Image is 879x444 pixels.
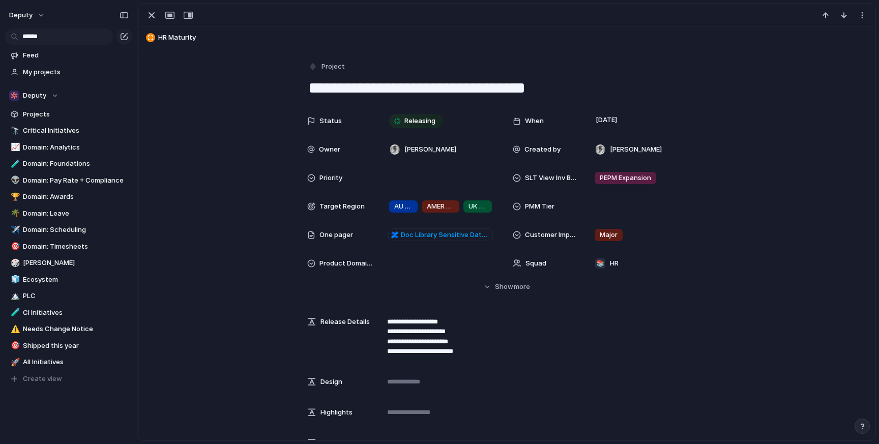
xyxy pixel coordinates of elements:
[9,324,19,334] button: ⚠️
[23,50,129,61] span: Feed
[9,142,19,153] button: 📈
[11,241,18,252] div: 🎯
[11,274,18,285] div: 🧊
[158,33,870,43] span: HR Maturity
[5,354,132,370] a: 🚀All Initiatives
[9,258,19,268] button: 🎲
[9,126,19,136] button: 🔭
[23,258,129,268] span: [PERSON_NAME]
[5,305,132,320] a: 🧪CI Initiatives
[23,126,129,136] span: Critical Initiatives
[595,258,605,269] div: 📚
[23,192,129,202] span: Domain: Awards
[525,258,546,269] span: Squad
[9,291,19,301] button: 🏔️
[5,88,132,103] button: Deputy
[23,308,129,318] span: CI Initiatives
[320,377,342,387] span: Design
[11,191,18,203] div: 🏆
[11,141,18,153] div: 📈
[525,201,554,212] span: PMM Tier
[11,307,18,318] div: 🧪
[11,290,18,302] div: 🏔️
[9,225,19,235] button: ✈️
[5,288,132,304] a: 🏔️PLC
[525,116,544,126] span: When
[593,114,620,126] span: [DATE]
[23,109,129,120] span: Projects
[610,144,662,155] span: [PERSON_NAME]
[5,7,50,23] button: deputy
[11,174,18,186] div: 👽
[9,192,19,202] button: 🏆
[11,257,18,269] div: 🎲
[9,209,19,219] button: 🌴
[525,173,578,183] span: SLT View Inv Bucket
[306,60,348,74] button: Project
[5,239,132,254] a: 🎯Domain: Timesheets
[394,201,413,212] span: AU 🇦🇺
[11,224,18,236] div: ✈️
[23,275,129,285] span: Ecosystem
[23,91,46,101] span: Deputy
[9,159,19,169] button: 🧪
[5,107,132,122] a: Projects
[5,140,132,155] a: 📈Domain: Analytics
[5,206,132,221] div: 🌴Domain: Leave
[23,242,129,252] span: Domain: Timesheets
[468,201,487,212] span: UK 🇬🇧
[23,67,129,77] span: My projects
[23,159,129,169] span: Domain: Foundations
[525,230,578,240] span: Customer Impact
[5,222,132,238] a: ✈️Domain: Scheduling
[11,158,18,170] div: 🧪
[23,209,129,219] span: Domain: Leave
[5,371,132,387] button: Create view
[5,338,132,353] a: 🎯Shipped this year
[5,189,132,204] a: 🏆Domain: Awards
[5,272,132,287] a: 🧊Ecosystem
[23,291,129,301] span: PLC
[319,258,372,269] span: Product Domain Area
[143,29,870,46] button: HR Maturity
[610,258,619,269] span: HR
[321,62,345,72] span: Project
[320,407,353,418] span: Highlights
[9,275,19,285] button: 🧊
[524,144,561,155] span: Created by
[404,144,456,155] span: [PERSON_NAME]
[319,173,342,183] span: Priority
[5,123,132,138] a: 🔭Critical Initiatives
[319,116,342,126] span: Status
[23,142,129,153] span: Domain: Analytics
[388,228,493,242] a: Doc Library Sensitive Data Documents Permissions
[427,201,454,212] span: AMER 🇺🇸
[5,255,132,271] a: 🎲[PERSON_NAME]
[5,156,132,171] a: 🧪Domain: Foundations
[5,173,132,188] div: 👽Domain: Pay Rate + Compliance
[11,323,18,335] div: ⚠️
[600,173,651,183] span: PEPM Expansion
[11,125,18,137] div: 🔭
[9,357,19,367] button: 🚀
[5,65,132,80] a: My projects
[9,242,19,252] button: 🎯
[401,230,490,240] span: Doc Library Sensitive Data Documents Permissions
[11,340,18,351] div: 🎯
[319,144,340,155] span: Owner
[9,10,33,20] span: deputy
[9,308,19,318] button: 🧪
[5,321,132,337] a: ⚠️Needs Change Notice
[9,175,19,186] button: 👽
[319,201,365,212] span: Target Region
